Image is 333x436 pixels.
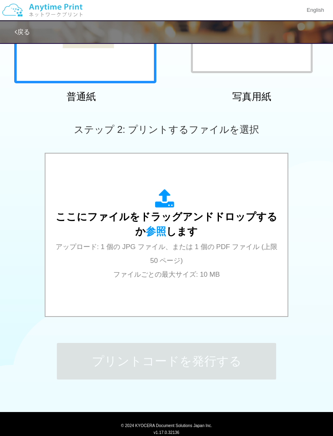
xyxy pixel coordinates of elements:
[181,91,323,102] h2: 写真用紙
[154,430,179,435] span: v1.17.0.32136
[56,211,277,237] span: ここにファイルをドラッグアンドドロップするか します
[15,28,30,35] a: 戻る
[146,226,166,237] span: 参照
[57,343,276,380] button: プリントコードを発行する
[74,124,259,135] span: ステップ 2: プリントするファイルを選択
[10,91,152,102] h2: 普通紙
[121,423,212,428] span: © 2024 KYOCERA Document Solutions Japan Inc.
[56,243,278,279] span: アップロード: 1 個の JPG ファイル、または 1 個の PDF ファイル (上限 50 ページ) ファイルごとの最大サイズ: 10 MB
